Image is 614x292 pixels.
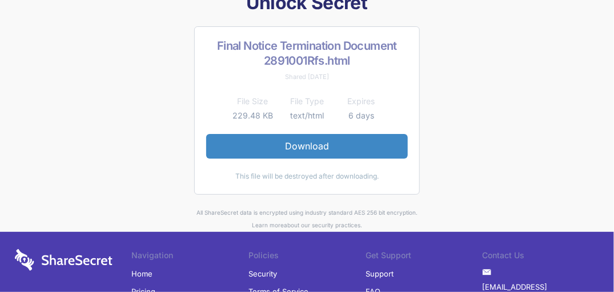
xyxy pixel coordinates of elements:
[280,94,334,108] th: File Type
[206,38,408,68] h2: Final Notice Termination Document 2891001Rfs.html
[15,249,113,271] img: logo-wordmark-white-trans-d4663122ce5f474addd5e946df7df03e33cb6a1c49d2221995e7729f52c070b2.svg
[252,222,284,228] a: Learn more
[366,265,394,282] a: Support
[206,170,408,183] div: This file will be destroyed after downloading.
[280,109,334,123] td: text/html
[334,109,388,123] td: 6 days
[248,249,366,265] li: Policies
[226,94,280,108] th: File Size
[248,265,277,282] a: Security
[557,235,600,278] iframe: Drift Widget Chat Controller
[206,134,408,158] a: Download
[483,249,600,265] li: Contact Us
[131,265,153,282] a: Home
[226,109,280,123] td: 229.48 KB
[206,70,408,83] div: Shared [DATE]
[334,94,388,108] th: Expires
[15,206,600,232] div: All ShareSecret data is encrypted using industry standard AES 256 bit encryption. about our secur...
[131,249,248,265] li: Navigation
[366,249,483,265] li: Get Support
